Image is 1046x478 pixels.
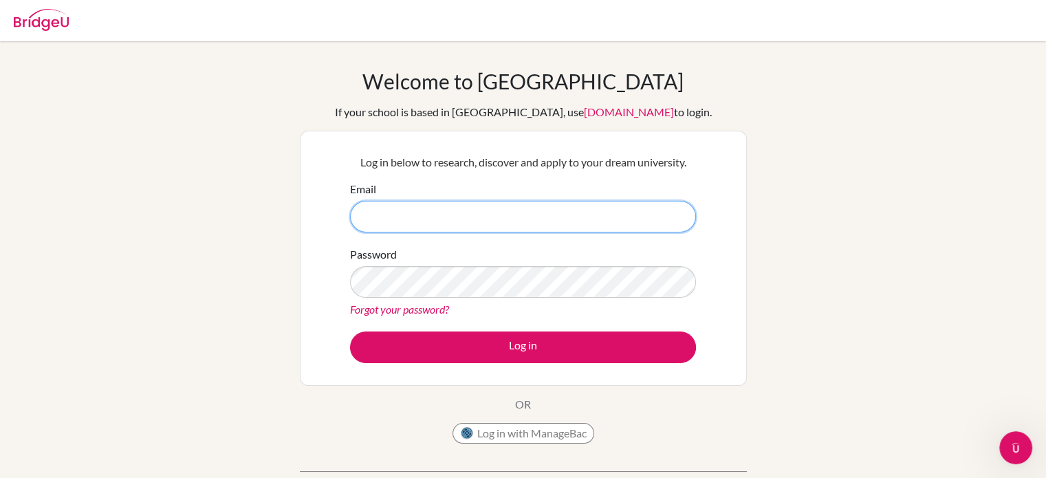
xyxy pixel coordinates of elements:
img: Bridge-U [14,9,69,31]
h1: Welcome to [GEOGRAPHIC_DATA] [362,69,684,94]
button: Log in [350,332,696,363]
div: If your school is based in [GEOGRAPHIC_DATA], use to login. [335,104,712,120]
p: Log in below to research, discover and apply to your dream university. [350,154,696,171]
label: Email [350,181,376,197]
button: Log in with ManageBac [453,423,594,444]
a: [DOMAIN_NAME] [584,105,674,118]
label: Password [350,246,397,263]
a: Forgot your password? [350,303,449,316]
iframe: Intercom live chat [999,431,1032,464]
p: OR [515,396,531,413]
